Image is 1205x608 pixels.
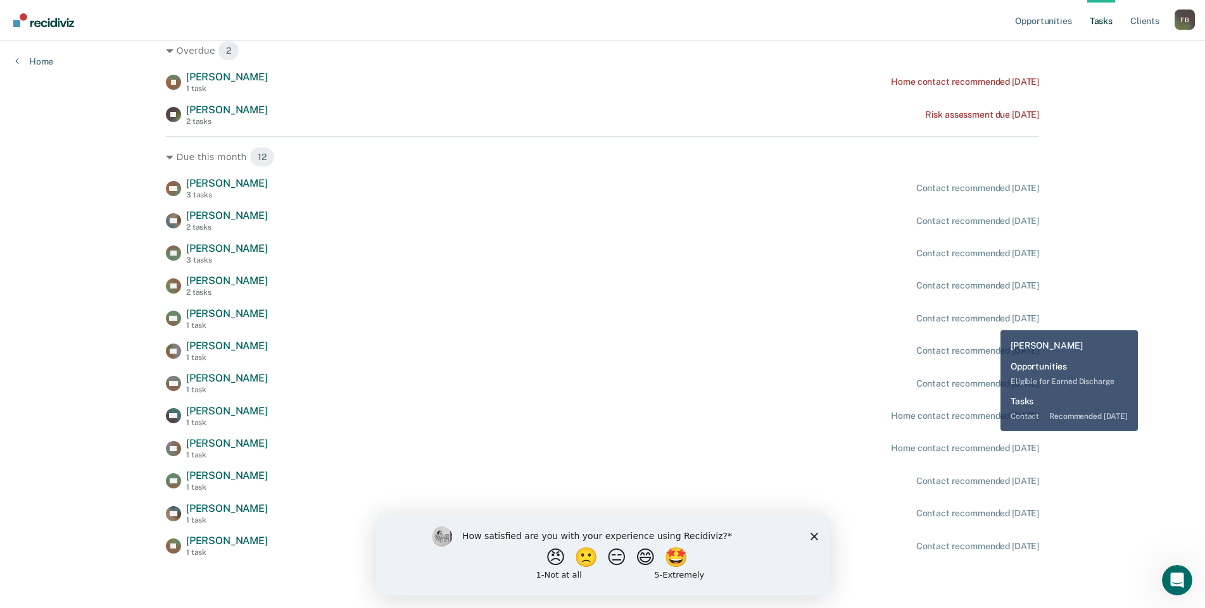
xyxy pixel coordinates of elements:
iframe: Intercom live chat [1162,565,1192,595]
div: Contact recommended [DATE] [916,476,1039,487]
div: Contact recommended [DATE] [916,508,1039,519]
div: Due this month 12 [166,147,1039,167]
div: Home contact recommended [DATE] [891,443,1039,454]
div: Contact recommended [DATE] [916,183,1039,194]
img: Recidiviz [13,13,74,27]
span: [PERSON_NAME] [186,209,268,221]
div: Contact recommended [DATE] [916,345,1039,356]
span: 2 [218,40,239,61]
span: 12 [249,147,275,167]
div: Contact recommended [DATE] [916,216,1039,226]
div: Risk assessment due [DATE] [925,109,1039,120]
span: [PERSON_NAME] [186,307,268,320]
div: 1 task [186,353,268,362]
div: 1 task [186,84,268,93]
div: Contact recommended [DATE] [916,280,1039,291]
span: [PERSON_NAME] [186,340,268,352]
div: Home contact recommended [DATE] [891,77,1039,87]
div: Contact recommended [DATE] [916,541,1039,552]
a: Home [15,56,53,67]
span: [PERSON_NAME] [186,469,268,481]
span: [PERSON_NAME] [186,437,268,449]
span: [PERSON_NAME] [186,177,268,189]
div: 1 task [186,385,268,394]
div: Contact recommended [DATE] [916,248,1039,259]
span: [PERSON_NAME] [186,372,268,384]
div: 3 tasks [186,256,268,264]
span: [PERSON_NAME] [186,242,268,254]
button: Profile dropdown button [1175,9,1195,30]
span: [PERSON_NAME] [186,71,268,83]
iframe: Survey by Kim from Recidiviz [376,514,830,595]
div: 2 tasks [186,223,268,232]
span: [PERSON_NAME] [186,275,268,287]
div: 1 task [186,483,268,492]
div: 3 tasks [186,190,268,199]
div: F B [1175,9,1195,30]
div: 2 tasks [186,288,268,297]
span: [PERSON_NAME] [186,502,268,514]
div: 1 task [186,450,268,459]
div: 1 task [186,418,268,427]
div: Contact recommended [DATE] [916,313,1039,324]
span: [PERSON_NAME] [186,405,268,417]
span: [PERSON_NAME] [186,104,268,116]
div: Home contact recommended [DATE] [891,411,1039,421]
div: Contact recommended [DATE] [916,378,1039,389]
div: 2 tasks [186,117,268,126]
span: [PERSON_NAME] [186,535,268,547]
div: Overdue 2 [166,40,1039,61]
div: 1 task [186,516,268,524]
div: 1 task [186,321,268,330]
div: 1 task [186,548,268,557]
